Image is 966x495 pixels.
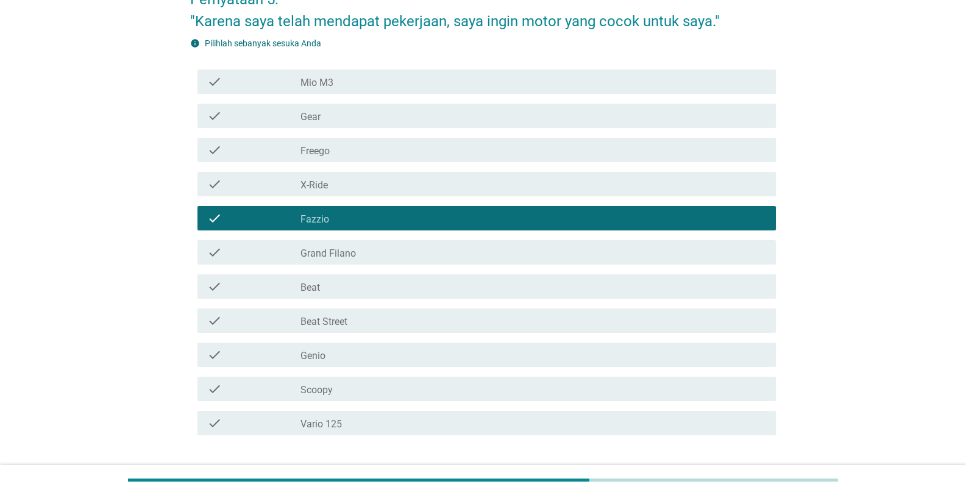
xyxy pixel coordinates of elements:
[207,382,222,396] i: check
[300,384,333,396] label: Scoopy
[300,145,330,157] label: Freego
[207,74,222,89] i: check
[207,177,222,191] i: check
[300,316,347,328] label: Beat Street
[300,179,328,191] label: X-Ride
[300,111,321,123] label: Gear
[207,313,222,328] i: check
[190,38,200,48] i: info
[300,282,320,294] label: Beat
[207,211,222,226] i: check
[300,247,356,260] label: Grand Filano
[207,347,222,362] i: check
[207,109,222,123] i: check
[300,350,325,362] label: Genio
[207,143,222,157] i: check
[300,77,333,89] label: Mio M3
[300,418,342,430] label: Vario 125
[300,213,329,226] label: Fazzio
[205,38,321,48] label: Pilihlah sebanyak sesuka Anda
[207,416,222,430] i: check
[207,245,222,260] i: check
[207,279,222,294] i: check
